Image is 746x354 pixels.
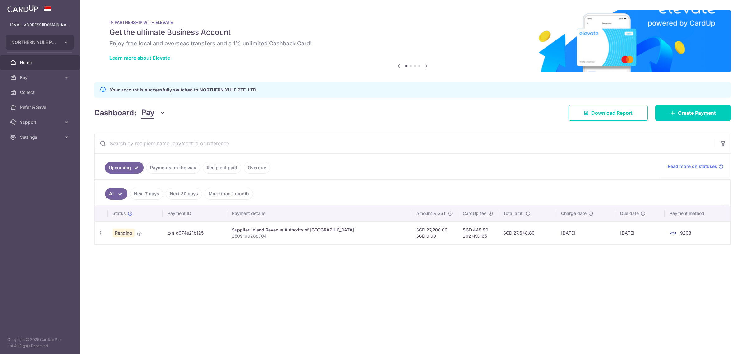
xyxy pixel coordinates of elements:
th: Payment method [665,205,730,221]
a: Payments on the way [146,162,200,174]
a: Upcoming [105,162,144,174]
img: Renovation banner [94,10,731,72]
p: IN PARTNERSHIP WITH ELEVATE [109,20,716,25]
span: Pay [141,107,154,119]
a: All [105,188,127,200]
a: Read more on statuses [668,163,723,170]
span: Charge date [561,210,587,217]
span: Download Report [591,109,633,117]
span: Support [20,119,61,125]
img: CardUp [7,5,38,12]
a: Download Report [569,105,648,121]
span: NORTHERN YULE PTE. LTD. [11,39,57,45]
a: More than 1 month [205,188,253,200]
h4: Dashboard: [94,107,136,119]
span: Refer & Save [20,104,61,110]
span: Create Payment [678,109,716,117]
th: Payment details [227,205,411,221]
td: [DATE] [556,221,615,244]
p: Your account is successfully switched to NORTHERN YULE PTE. LTD. [110,86,257,94]
h5: Get the ultimate Business Account [109,27,716,37]
span: Pending [113,229,135,237]
a: Create Payment [655,105,731,121]
iframe: Opens a widget where you can find more information [706,335,740,351]
a: Next 30 days [166,188,202,200]
button: Pay [141,107,165,119]
td: SGD 27,648.80 [498,221,556,244]
a: Recipient paid [203,162,241,174]
td: SGD 27,200.00 SGD 0.00 [411,221,458,244]
p: [EMAIL_ADDRESS][DOMAIN_NAME] [10,22,70,28]
input: Search by recipient name, payment id or reference [95,133,716,153]
span: Settings [20,134,61,140]
a: Next 7 days [130,188,163,200]
a: Overdue [244,162,270,174]
img: Bank Card [666,229,679,237]
td: SGD 448.80 2024KC165 [458,221,498,244]
a: Learn more about Elevate [109,55,170,61]
span: Due date [620,210,639,217]
button: NORTHERN YULE PTE. LTD. [6,35,74,50]
div: Supplier. Inland Revenue Authority of [GEOGRAPHIC_DATA] [232,227,406,233]
th: Payment ID [163,205,227,221]
td: txn_d974e21b125 [163,221,227,244]
span: Status [113,210,126,217]
span: 9203 [680,230,691,235]
span: Home [20,59,61,66]
span: Read more on statuses [668,163,717,170]
span: Collect [20,89,61,95]
span: Total amt. [503,210,524,217]
span: CardUp fee [463,210,486,217]
td: [DATE] [615,221,665,244]
p: 2509100288704 [232,233,406,239]
h6: Enjoy free local and overseas transfers and a 1% unlimited Cashback Card! [109,40,716,47]
span: Pay [20,74,61,81]
span: Amount & GST [416,210,446,217]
